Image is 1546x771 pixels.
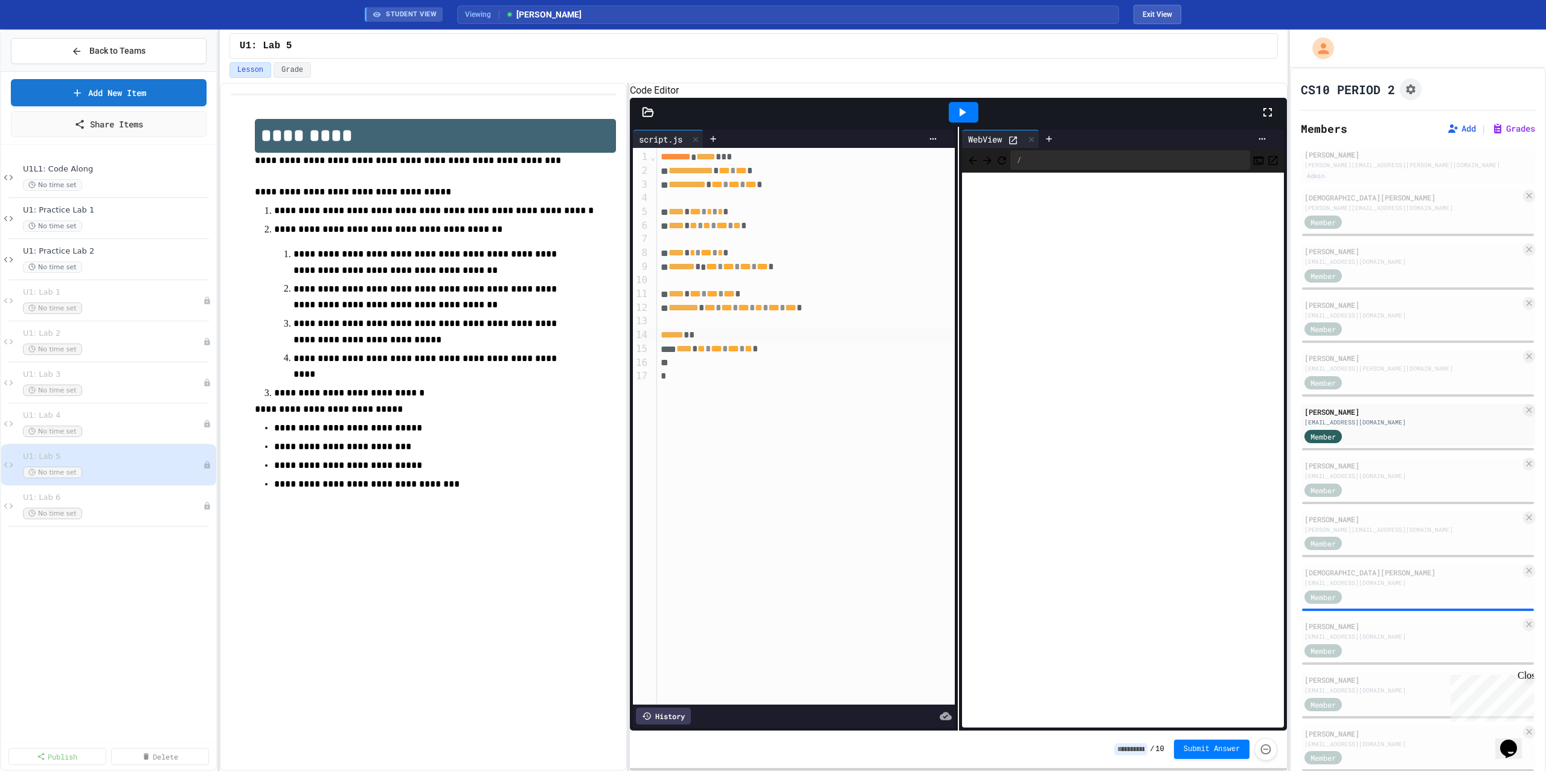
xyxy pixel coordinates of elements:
span: Member [1310,645,1336,656]
span: U1: Practice Lab 1 [23,205,214,216]
span: 10 [1155,744,1164,754]
div: [EMAIL_ADDRESS][DOMAIN_NAME] [1304,632,1521,641]
iframe: chat widget [1495,723,1534,759]
span: Back [967,152,979,167]
div: 4 [633,191,649,205]
div: script.js [633,133,688,146]
div: [EMAIL_ADDRESS][DOMAIN_NAME] [1304,578,1521,587]
span: Member [1310,538,1336,549]
div: [DEMOGRAPHIC_DATA][PERSON_NAME] [1304,567,1521,578]
div: 9 [633,260,649,274]
div: [EMAIL_ADDRESS][DOMAIN_NAME] [1304,740,1521,749]
span: Member [1310,324,1336,334]
button: Back to Teams [11,38,207,64]
div: / [1010,150,1250,170]
span: No time set [23,220,82,232]
span: U1: Lab 6 [23,493,203,503]
button: Force resubmission of student's answer (Admin only) [1254,738,1277,761]
div: [PERSON_NAME] [1304,728,1521,739]
div: 10 [633,274,649,287]
div: My Account [1300,34,1337,62]
div: 14 [633,328,649,342]
div: Unpublished [203,338,211,346]
span: Member [1310,485,1336,496]
button: Assignment Settings [1400,78,1422,100]
div: Chat with us now!Close [5,5,83,77]
div: Unpublished [203,461,211,469]
button: Grade [274,62,311,78]
h2: Members [1301,120,1347,137]
span: No time set [23,261,82,273]
div: 12 [633,301,649,315]
div: [EMAIL_ADDRESS][DOMAIN_NAME] [1304,418,1521,427]
div: [PERSON_NAME] [1304,299,1521,310]
span: Member [1310,217,1336,228]
div: [EMAIL_ADDRESS][DOMAIN_NAME] [1304,686,1521,695]
div: script.js [633,130,704,148]
span: Member [1310,699,1336,710]
span: U1L1: Code Along [23,164,214,174]
span: Member [1310,752,1336,763]
div: [PERSON_NAME][EMAIL_ADDRESS][DOMAIN_NAME] [1304,525,1521,534]
a: Share Items [11,111,207,137]
div: 2 [633,164,649,178]
span: Member [1310,270,1336,281]
div: Unpublished [203,420,211,428]
div: [PERSON_NAME][EMAIL_ADDRESS][DOMAIN_NAME] [1304,203,1521,213]
div: Admin [1304,171,1327,181]
span: Submit Answer [1184,744,1240,754]
div: 7 [633,232,649,246]
span: U1: Lab 3 [23,370,203,380]
h6: Code Editor [630,83,1287,98]
div: [PERSON_NAME] [1304,514,1521,525]
a: Delete [111,748,209,765]
div: [PERSON_NAME] [1304,149,1532,160]
button: Exit student view [1134,5,1181,24]
span: No time set [23,467,82,478]
span: Fold line [649,151,656,162]
div: Unpublished [203,379,211,387]
div: [PERSON_NAME] [1304,246,1521,257]
div: [PERSON_NAME] [1304,674,1521,685]
span: No time set [23,426,82,437]
div: [EMAIL_ADDRESS][DOMAIN_NAME] [1304,472,1521,481]
div: [DEMOGRAPHIC_DATA][PERSON_NAME] [1304,192,1521,203]
div: [EMAIL_ADDRESS][PERSON_NAME][DOMAIN_NAME] [1304,364,1521,373]
div: 11 [633,287,649,301]
span: U1: Lab 2 [23,328,203,339]
span: U1: Lab 5 [23,452,203,462]
div: History [636,708,691,725]
div: 8 [633,246,649,260]
a: Publish [8,748,106,765]
span: Forward [981,152,993,167]
span: No time set [23,344,82,355]
div: 3 [633,178,649,192]
div: 1 [633,150,649,164]
div: WebView [962,130,1039,148]
div: WebView [962,133,1008,146]
div: [EMAIL_ADDRESS][DOMAIN_NAME] [1304,257,1521,266]
button: Refresh [996,153,1008,167]
button: Add [1447,123,1476,135]
button: Console [1253,153,1265,167]
div: [PERSON_NAME] [1304,353,1521,363]
span: Member [1310,592,1336,603]
span: No time set [23,385,82,396]
span: U1: Practice Lab 2 [23,246,214,257]
span: U1: Lab 4 [23,411,203,421]
button: Grades [1492,123,1535,135]
div: Unpublished [203,502,211,510]
span: STUDENT VIEW [386,10,437,20]
span: No time set [23,179,82,191]
div: 16 [633,356,649,370]
span: No time set [23,302,82,314]
span: U1: Lab 1 [23,287,203,298]
div: [PERSON_NAME] [1304,406,1521,417]
span: U1: Lab 5 [240,39,292,53]
span: Member [1310,431,1336,442]
div: 13 [633,315,649,328]
iframe: Web Preview [962,173,1284,728]
div: 6 [633,219,649,233]
div: 5 [633,205,649,219]
div: [EMAIL_ADDRESS][DOMAIN_NAME] [1304,311,1521,320]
